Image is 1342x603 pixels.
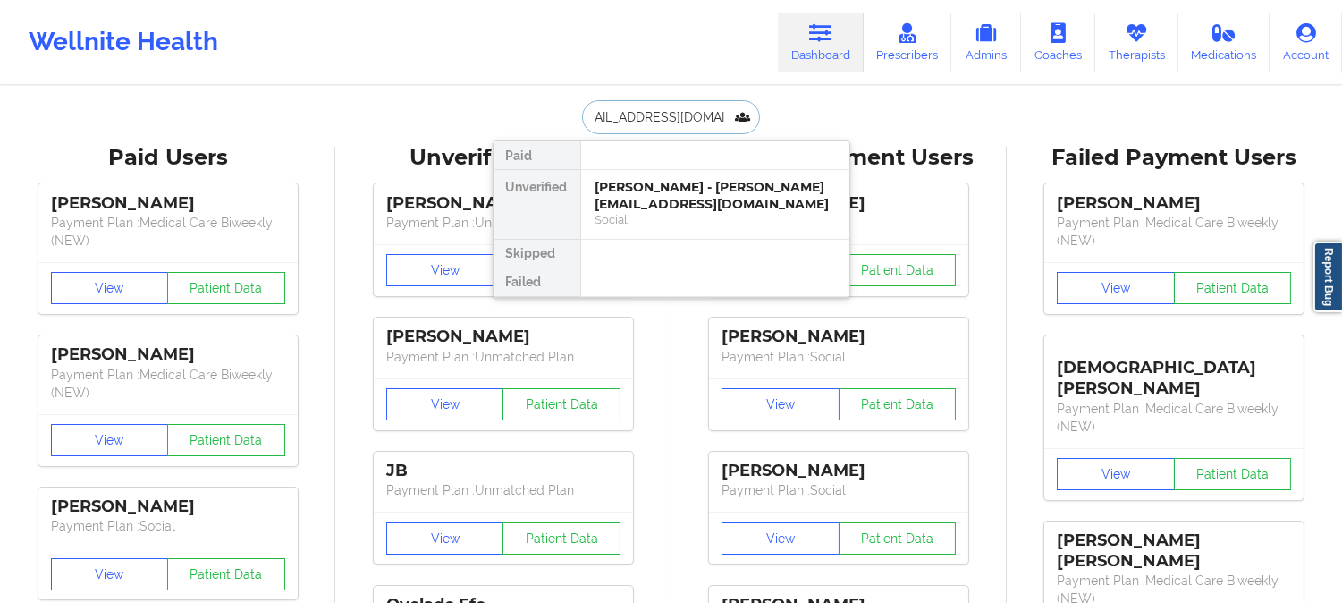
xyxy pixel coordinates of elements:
p: Payment Plan : Medical Care Biweekly (NEW) [51,366,285,402]
a: Report Bug [1313,242,1342,312]
div: Unverified [494,170,580,240]
button: View [386,522,504,555]
button: Patient Data [839,522,957,555]
a: Admins [951,13,1021,72]
button: View [51,424,169,456]
a: Account [1270,13,1342,72]
button: View [386,388,504,420]
button: View [722,522,840,555]
button: Patient Data [502,522,620,555]
p: Payment Plan : Social [722,481,956,499]
div: Social [595,212,835,227]
button: Patient Data [1174,272,1292,304]
button: View [1057,272,1175,304]
p: Payment Plan : Medical Care Biweekly (NEW) [1057,400,1291,436]
button: Patient Data [167,424,285,456]
div: [PERSON_NAME] [386,327,620,347]
p: Payment Plan : Social [722,348,956,366]
a: Coaches [1021,13,1095,72]
p: Payment Plan : Unmatched Plan [386,214,620,232]
p: Payment Plan : Social [51,517,285,535]
button: View [1057,458,1175,490]
button: Patient Data [167,558,285,590]
p: Payment Plan : Medical Care Biweekly (NEW) [1057,214,1291,250]
div: [DEMOGRAPHIC_DATA][PERSON_NAME] [1057,344,1291,399]
div: [PERSON_NAME] [1057,193,1291,214]
div: [PERSON_NAME] [722,327,956,347]
button: Patient Data [502,388,620,420]
button: Patient Data [167,272,285,304]
div: Unverified Users [348,144,658,172]
div: [PERSON_NAME] [386,193,620,214]
p: Payment Plan : Unmatched Plan [386,481,620,499]
button: Patient Data [1174,458,1292,490]
a: Therapists [1095,13,1178,72]
div: JB [386,461,620,481]
div: [PERSON_NAME] [51,193,285,214]
div: [PERSON_NAME] [51,497,285,517]
div: [PERSON_NAME] [722,461,956,481]
p: Payment Plan : Unmatched Plan [386,348,620,366]
div: [PERSON_NAME] - [PERSON_NAME][EMAIL_ADDRESS][DOMAIN_NAME] [595,179,835,212]
button: View [51,272,169,304]
div: [PERSON_NAME] [PERSON_NAME] [1057,531,1291,572]
button: View [51,558,169,590]
div: Paid [494,141,580,170]
div: Failed [494,268,580,297]
button: Patient Data [839,254,957,286]
button: View [722,388,840,420]
a: Dashboard [778,13,864,72]
div: [PERSON_NAME] [51,344,285,365]
div: Skipped [494,240,580,268]
div: Paid Users [13,144,323,172]
button: Patient Data [839,388,957,420]
div: Failed Payment Users [1019,144,1329,172]
p: Payment Plan : Medical Care Biweekly (NEW) [51,214,285,250]
button: View [386,254,504,286]
a: Medications [1178,13,1270,72]
a: Prescribers [864,13,952,72]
